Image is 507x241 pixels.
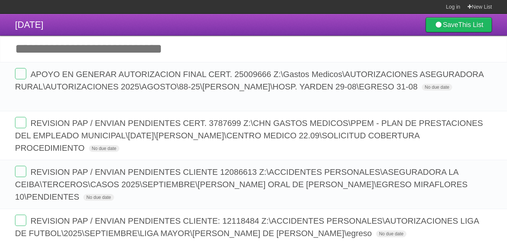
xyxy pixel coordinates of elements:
[15,166,26,177] label: Done
[15,68,26,79] label: Done
[15,216,479,238] span: REVISION PAP / ENVIAN PENDIENTES CLIENTE: 12118484 Z:\ACCIDENTES PERSONALES\AUTORIZACIONES LIGA D...
[83,194,114,201] span: No due date
[15,118,483,153] span: REVISION PAP / ENVIAN PENDIENTES CERT. 3787699 Z:\CHN GASTOS MEDICOS\PPEM - PLAN DE PRESTACIONES ...
[426,17,492,32] a: SaveThis List
[89,145,119,152] span: No due date
[15,20,44,30] span: [DATE]
[15,167,468,202] span: REVISION PAP / ENVIAN PENDIENTES CLIENTE 12086613 Z:\ACCIDENTES PERSONALES\ASEGURADORA LA CEIBA\T...
[15,215,26,226] label: Done
[376,230,406,237] span: No due date
[422,84,452,91] span: No due date
[458,21,483,29] b: This List
[15,70,483,91] span: APOYO EN GENERAR AUTORIZACION FINAL CERT. 25009666 Z:\Gastos Medicos\AUTORIZACIONES ASEGURADORA R...
[15,117,26,128] label: Done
